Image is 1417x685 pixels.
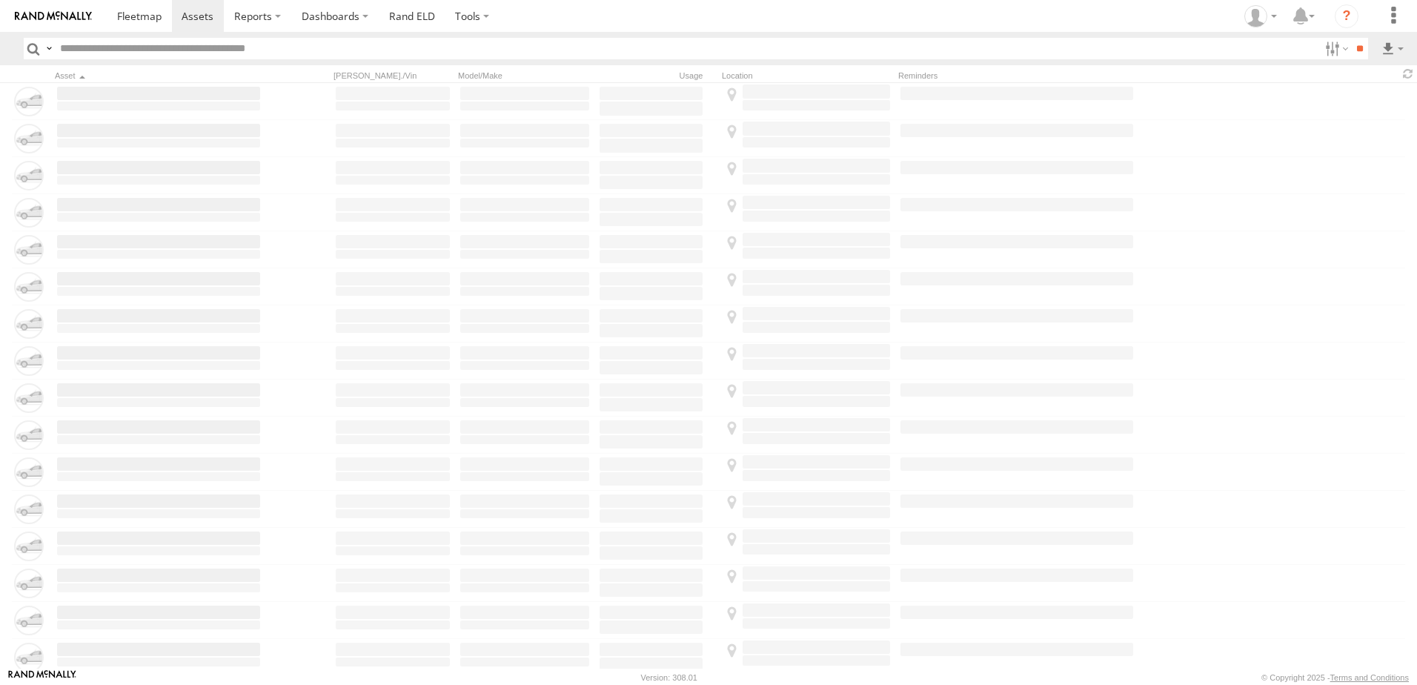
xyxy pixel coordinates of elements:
[1239,5,1282,27] div: Tim Zylstra
[1330,673,1409,682] a: Terms and Conditions
[333,70,452,81] div: [PERSON_NAME]./Vin
[1319,38,1351,59] label: Search Filter Options
[1335,4,1358,28] i: ?
[898,70,1135,81] div: Reminders
[15,11,92,21] img: rand-logo.svg
[55,70,262,81] div: Click to Sort
[1261,673,1409,682] div: © Copyright 2025 -
[458,70,591,81] div: Model/Make
[597,70,716,81] div: Usage
[641,673,697,682] div: Version: 308.01
[722,70,892,81] div: Location
[8,670,76,685] a: Visit our Website
[1380,38,1405,59] label: Export results as...
[43,38,55,59] label: Search Query
[1399,67,1417,81] span: Refresh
